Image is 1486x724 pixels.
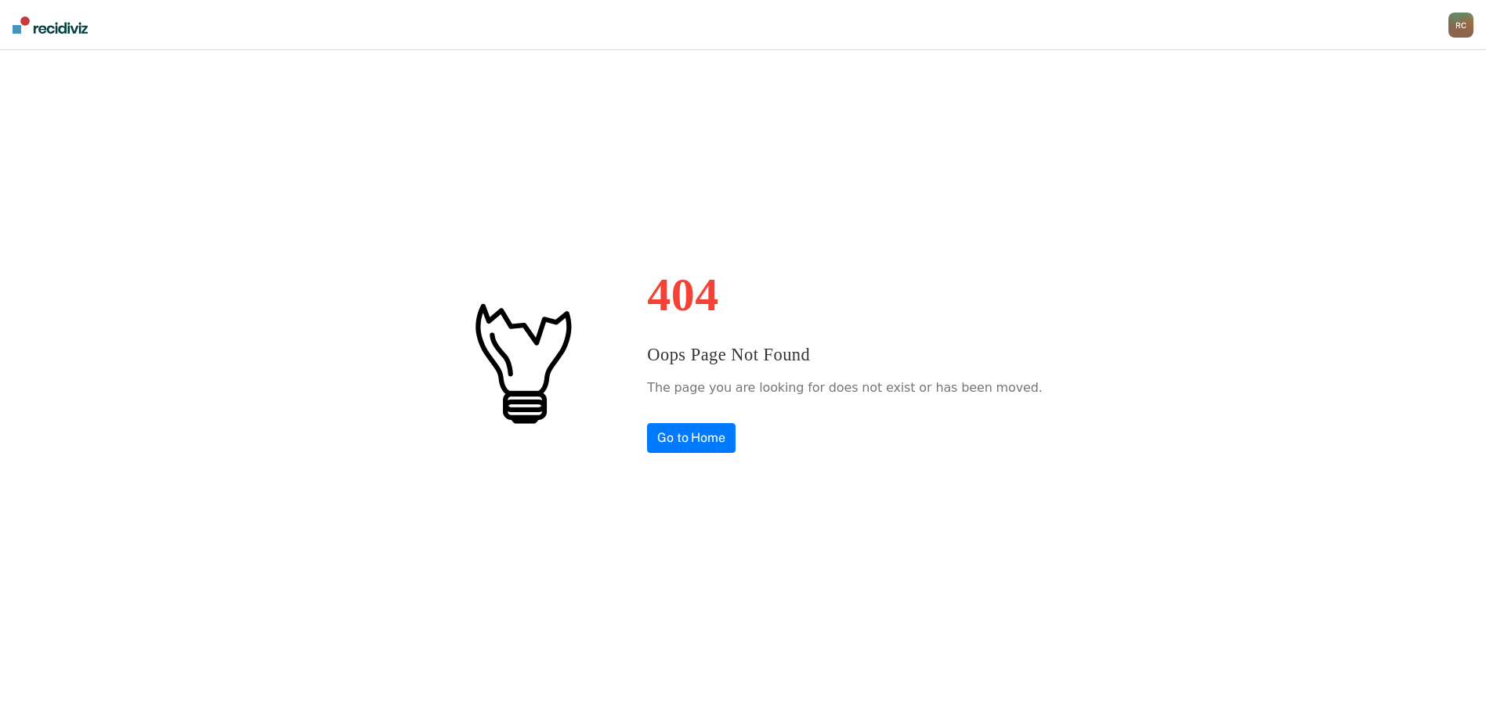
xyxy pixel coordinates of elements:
img: Recidiviz [13,16,88,34]
p: The page you are looking for does not exist or has been moved. [647,376,1042,400]
h1: 404 [647,271,1042,318]
a: Go to Home [647,423,736,453]
div: R C [1448,13,1473,38]
img: # [443,284,600,440]
button: RC [1448,13,1473,38]
h3: Oops Page Not Found [647,342,1042,368]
